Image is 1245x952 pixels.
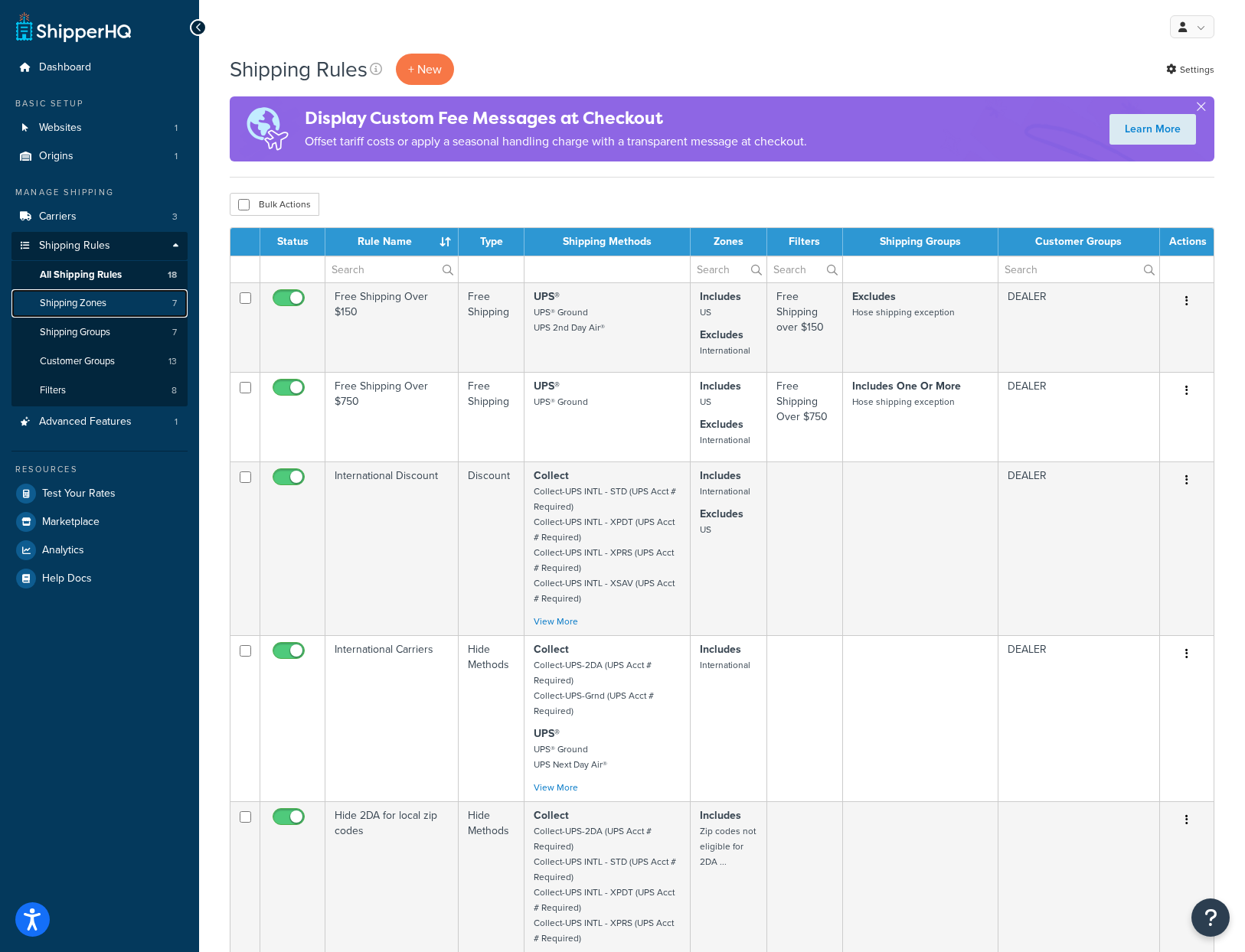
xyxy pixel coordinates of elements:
th: Shipping Methods [524,228,691,256]
a: Marketplace [11,508,188,536]
th: Status [260,228,325,256]
small: International [700,433,750,447]
strong: Includes [700,468,741,484]
small: International [700,344,750,357]
span: 7 [172,326,177,339]
span: Shipping Zones [40,297,106,310]
span: Test Your Rates [42,487,116,500]
td: Free Shipping Over $750 [325,372,459,461]
th: Filters [767,228,843,256]
span: Customer Groups [40,355,115,368]
td: Free Shipping [459,282,524,372]
li: Websites [11,114,188,142]
strong: Includes [700,641,741,657]
strong: Excludes [700,416,743,432]
button: Open Resource Center [1191,898,1230,937]
li: Carriers [11,203,188,231]
small: Collect-UPS INTL - STD (UPS Acct # Required) Collect-UPS INTL - XPDT (UPS Acct # Required) Collec... [534,484,676,605]
a: Learn More [1109,114,1196,145]
span: Analytics [42,544,84,557]
strong: UPS® [534,289,560,305]
li: Shipping Zones [11,289,188,318]
input: Search [325,256,458,282]
li: Shipping Groups [11,318,188,347]
h4: Display Custom Fee Messages at Checkout [305,106,807,131]
strong: Includes [700,289,741,305]
strong: Collect [534,641,569,657]
a: View More [534,781,578,794]
h1: Shipping Rules [230,54,368,84]
th: Type [459,228,524,256]
strong: Collect [534,468,569,484]
strong: Collect [534,807,569,823]
span: Filters [40,384,66,397]
a: Customer Groups 13 [11,347,188,376]
small: US [700,305,711,319]
div: Manage Shipping [11,186,188,199]
a: ShipperHQ Home [16,11,131,42]
td: DEALER [998,461,1160,635]
span: 3 [172,210,178,223]
th: Customer Groups [998,228,1160,256]
a: All Shipping Rules 18 [11,261,188,289]
img: duties-banner-06bc72dcb5fe05cb3f9472aba00be2ae8eb53ab6f0d8bb03d382ba314ac3c341.png [230,96,305,161]
th: Zones [691,228,766,256]
a: Dashboard [11,54,188,82]
strong: Excludes [700,506,743,522]
small: Hose shipping exception [852,305,955,319]
span: All Shipping Rules [40,269,122,282]
strong: UPS® [534,378,560,394]
td: International Carriers [325,635,459,801]
span: 8 [172,384,177,397]
li: All Shipping Rules [11,261,188,289]
span: Dashboard [39,61,91,74]
a: Websites 1 [11,114,188,142]
small: US [700,395,711,409]
td: Discount [459,461,524,635]
small: International [700,658,750,672]
td: Free Shipping over $150 [767,282,843,372]
p: Offset tariff costs or apply a seasonal handling charge with a transparent message at checkout. [305,131,807,152]
span: 1 [175,416,178,429]
a: Analytics [11,536,188,564]
p: + New [396,54,454,85]
small: Collect-UPS-2DA (UPS Acct # Required) Collect-UPS INTL - STD (UPS Acct # Required) Collect-UPS IN... [534,824,676,945]
a: Origins 1 [11,142,188,171]
button: Bulk Actions [230,193,319,216]
span: 18 [168,269,177,282]
span: 1 [175,122,178,135]
li: Customer Groups [11,347,188,376]
a: Shipping Zones 7 [11,289,188,318]
small: UPS® Ground UPS 2nd Day Air® [534,305,605,334]
small: Zip codes not eligible for 2DA ... [700,824,756,869]
span: Carriers [39,210,77,223]
a: View More [534,615,578,628]
li: Origins [11,142,188,171]
span: 7 [172,297,177,310]
td: Hide Methods [459,635,524,801]
th: Actions [1160,228,1214,256]
span: Websites [39,122,82,135]
li: Filters [11,377,188,405]
small: Collect-UPS-2DA (UPS Acct # Required) Collect-UPS-Grnd (UPS Acct # Required) [534,658,654,718]
div: Basic Setup [11,97,188,110]
a: Shipping Rules [11,232,188,260]
span: Marketplace [42,516,100,529]
th: Shipping Groups [843,228,998,256]
td: Free Shipping [459,372,524,461]
span: Origins [39,150,74,163]
td: DEALER [998,282,1160,372]
span: Shipping Groups [40,326,110,339]
span: 1 [175,150,178,163]
td: Free Shipping Over $150 [325,282,459,372]
a: Shipping Groups 7 [11,318,188,347]
th: Rule Name : activate to sort column ascending [325,228,459,256]
strong: Includes [700,378,741,394]
input: Search [998,256,1159,282]
td: International Discount [325,461,459,635]
li: Test Your Rates [11,480,188,507]
small: International [700,484,750,498]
